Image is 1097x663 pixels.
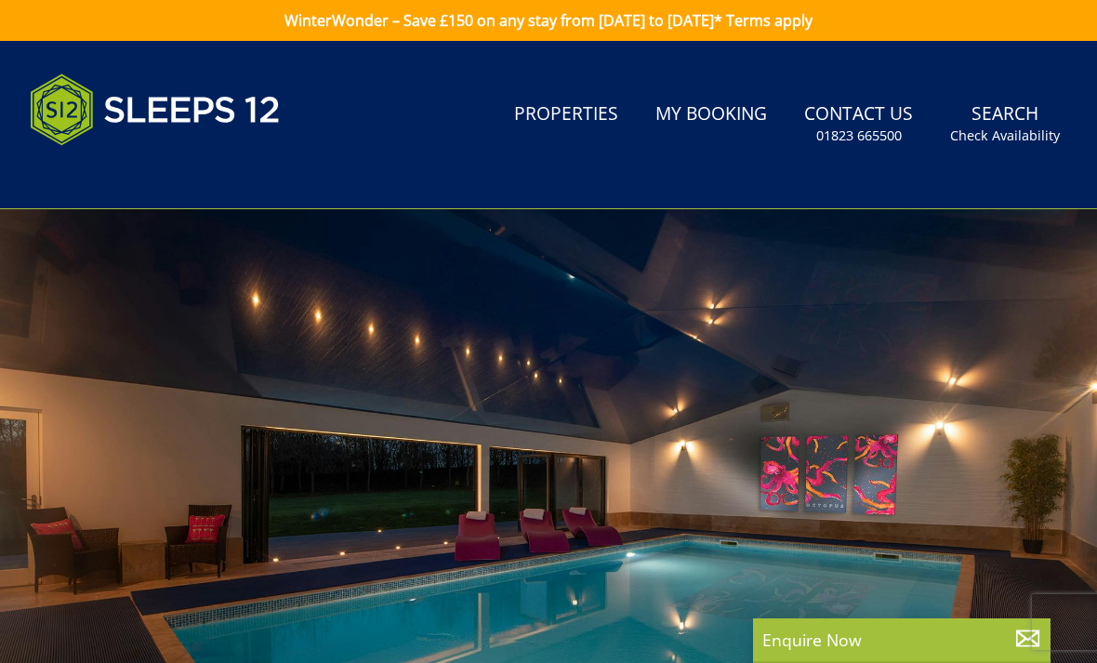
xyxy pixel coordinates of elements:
small: 01823 665500 [816,126,902,145]
small: Check Availability [950,126,1060,145]
iframe: Customer reviews powered by Trustpilot [20,167,216,183]
a: SearchCheck Availability [943,94,1067,154]
a: My Booking [648,94,774,136]
a: Properties [507,94,626,136]
p: Enquire Now [762,628,1041,652]
img: Sleeps 12 [30,63,281,156]
a: Contact Us01823 665500 [797,94,920,154]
